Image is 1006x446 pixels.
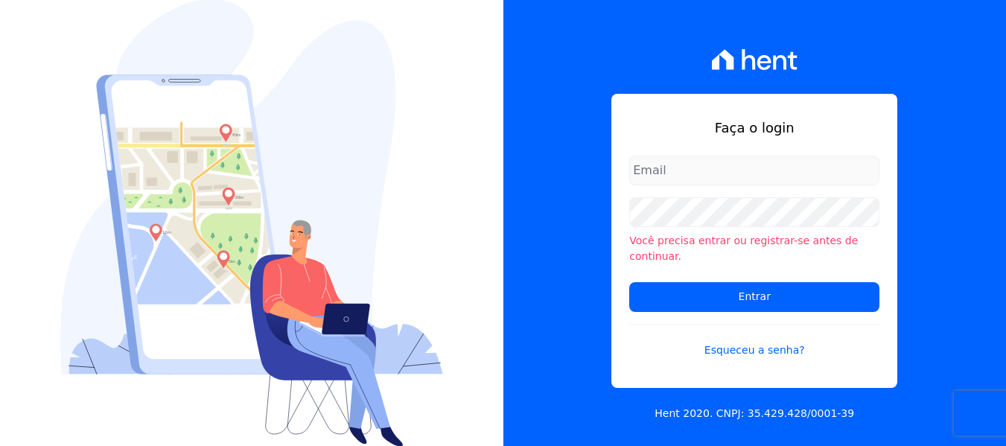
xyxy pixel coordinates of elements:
a: Esqueceu a senha? [629,324,879,358]
p: Hent 2020. CNPJ: 35.429.428/0001-39 [655,406,854,421]
input: Entrar [629,282,879,312]
input: Email [629,156,879,185]
h1: Faça o login [629,118,879,138]
li: Você precisa entrar ou registrar-se antes de continuar. [629,233,879,264]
